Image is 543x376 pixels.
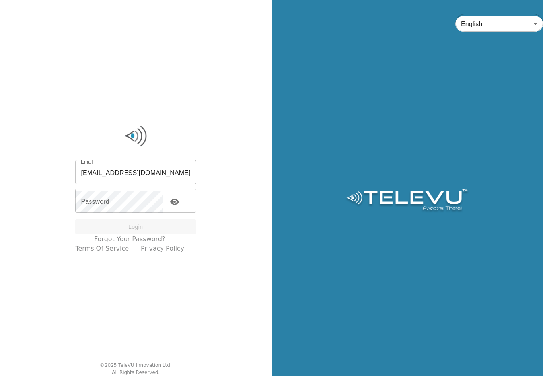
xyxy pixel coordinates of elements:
div: All Rights Reserved. [112,369,160,376]
button: toggle password visibility [167,194,183,210]
a: Privacy Policy [141,244,184,253]
div: English [455,13,543,35]
img: Logo [75,124,196,148]
a: Terms of Service [75,244,129,253]
img: Logo [345,189,469,213]
div: © 2025 TeleVU Innovation Ltd. [100,362,172,369]
a: Forgot your password? [94,234,165,244]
